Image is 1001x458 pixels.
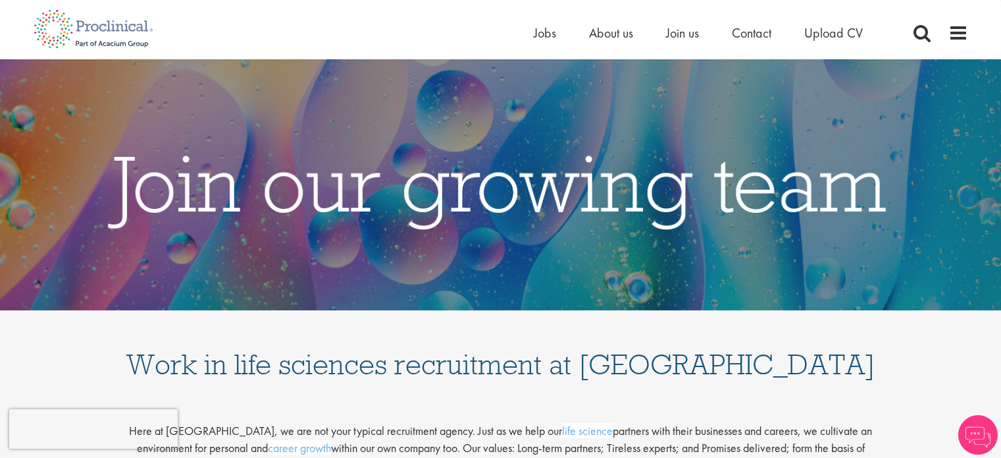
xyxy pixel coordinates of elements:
h1: Work in life sciences recruitment at [GEOGRAPHIC_DATA] [126,324,876,379]
img: Chatbot [958,415,998,455]
a: Upload CV [804,24,863,42]
a: life science [562,423,613,438]
a: career growth [268,440,331,455]
a: Jobs [534,24,556,42]
a: About us [589,24,633,42]
iframe: reCAPTCHA [9,409,178,449]
a: Contact [732,24,771,42]
a: Join us [666,24,699,42]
